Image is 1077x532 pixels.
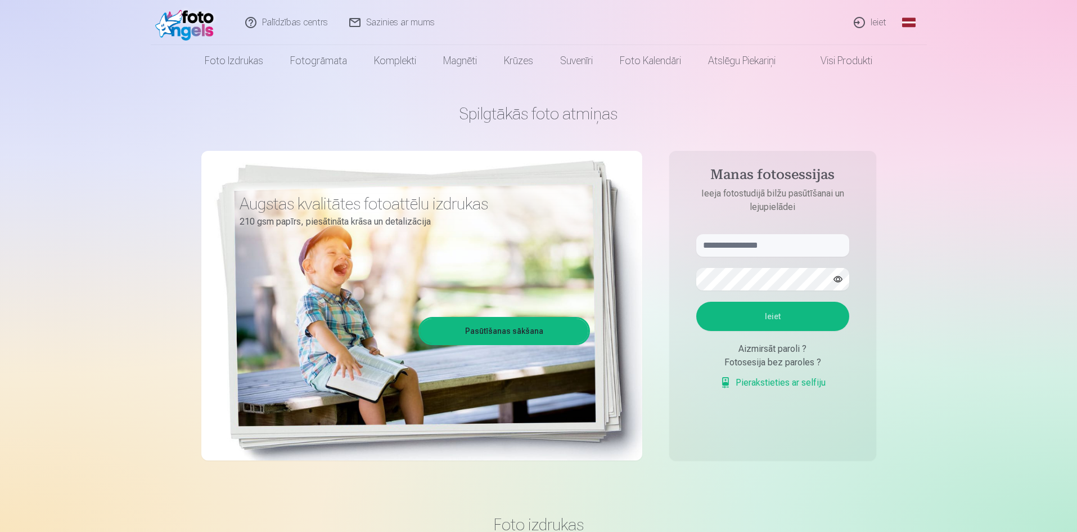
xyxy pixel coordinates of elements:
[201,104,876,124] h1: Spilgtākās foto atmiņas
[720,376,826,390] a: Pierakstieties ar selfiju
[240,194,582,214] h3: Augstas kvalitātes fotoattēlu izdrukas
[547,45,606,77] a: Suvenīri
[606,45,695,77] a: Foto kalendāri
[685,187,860,214] p: Ieeja fotostudijā bilžu pasūtīšanai un lejupielādei
[277,45,360,77] a: Fotogrāmata
[685,167,860,187] h4: Manas fotosessijas
[240,214,582,230] p: 210 gsm papīrs, piesātināta krāsa un detalizācija
[696,356,849,369] div: Fotosesija bez paroles ?
[696,342,849,356] div: Aizmirsāt paroli ?
[430,45,490,77] a: Magnēti
[789,45,886,77] a: Visi produkti
[490,45,547,77] a: Krūzes
[695,45,789,77] a: Atslēgu piekariņi
[155,5,220,41] img: /fa1
[696,302,849,331] button: Ieiet
[191,45,277,77] a: Foto izdrukas
[360,45,430,77] a: Komplekti
[420,319,588,343] a: Pasūtīšanas sākšana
